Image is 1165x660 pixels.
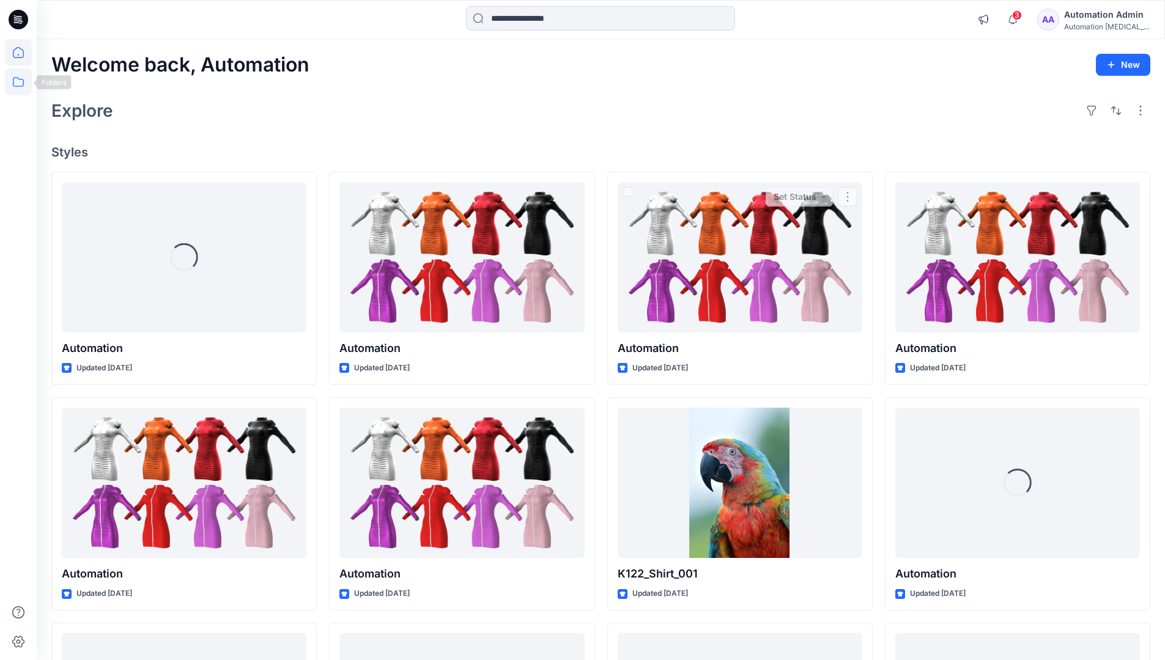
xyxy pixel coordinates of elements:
[1064,7,1150,22] div: Automation Admin
[1037,9,1059,31] div: AA
[339,565,584,582] p: Automation
[618,182,862,333] a: Automation
[76,587,132,600] p: Updated [DATE]
[339,340,584,357] p: Automation
[632,587,688,600] p: Updated [DATE]
[339,408,584,559] a: Automation
[51,101,113,120] h2: Explore
[1064,22,1150,31] div: Automation [MEDICAL_DATA]...
[618,408,862,559] a: K122_Shirt_001
[1012,10,1022,20] span: 3
[62,340,306,357] p: Automation
[62,408,306,559] a: Automation
[618,565,862,582] p: K122_Shirt_001
[339,182,584,333] a: Automation
[895,340,1140,357] p: Automation
[895,565,1140,582] p: Automation
[354,362,410,375] p: Updated [DATE]
[51,54,309,76] h2: Welcome back, Automation
[910,362,966,375] p: Updated [DATE]
[632,362,688,375] p: Updated [DATE]
[62,565,306,582] p: Automation
[354,587,410,600] p: Updated [DATE]
[51,145,1150,159] h4: Styles
[618,340,862,357] p: Automation
[895,182,1140,333] a: Automation
[910,587,966,600] p: Updated [DATE]
[76,362,132,375] p: Updated [DATE]
[1096,54,1150,76] button: New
